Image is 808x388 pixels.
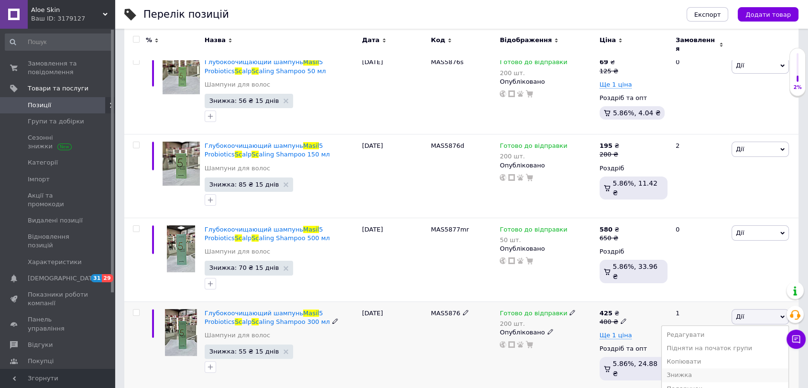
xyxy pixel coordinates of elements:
[235,151,242,158] span: Sc
[500,310,567,320] span: Готово до відправки
[662,355,788,368] li: Копіювати
[209,265,279,271] span: Знижка: 70 ₴ 15 днів
[205,310,303,317] span: Глубокоочищающий шампунь
[143,10,229,20] div: Перелік позицій
[28,133,88,151] span: Сезонні знижки
[600,81,632,89] span: Ще 1 ціна
[662,342,788,355] li: Підняти на початок групи
[500,244,595,253] div: Опубліковано
[205,331,270,340] a: Шампуни для волос
[500,328,595,337] div: Опубліковано
[28,158,58,167] span: Категорії
[500,236,567,244] div: 50 шт.
[600,226,612,233] b: 580
[612,263,657,280] span: 5.86%, 33.96 ₴
[670,51,729,134] div: 0
[500,161,595,170] div: Опубліковано
[242,318,251,325] span: alp
[687,7,729,22] button: Експорт
[600,142,612,149] b: 195
[670,218,729,301] div: 0
[28,216,83,225] span: Видалені позиції
[738,7,798,22] button: Додати товар
[360,134,428,218] div: [DATE]
[676,36,717,53] span: Замовлення
[235,67,242,75] span: Sc
[600,318,627,326] div: 480 ₴
[28,290,88,308] span: Показники роботи компанії
[28,175,50,184] span: Імпорт
[600,332,632,339] span: Ще 1 ціна
[736,145,744,153] span: Дії
[362,36,380,44] span: Дата
[205,58,323,74] span: 5 Probiotics
[745,11,791,18] span: Додати товар
[163,58,200,94] img: Глубокоочищающий шампунь Masil 5 Probiotics Scalp Scaling Shampoo 50 мл
[736,229,744,236] span: Дії
[612,360,657,377] span: 5.86%, 24.88 ₴
[500,320,576,327] div: 200 шт.
[28,357,54,366] span: Покупці
[251,151,259,158] span: Sc
[600,142,619,150] div: ₴
[209,348,279,355] span: Знижка: 55 ₴ 15 днів
[163,142,200,186] img: Глубокоочищающий шампунь Masil 5 Probiotics Scalp Scaling Shampoo 150 мл
[600,36,616,44] span: Ціна
[662,368,788,382] li: Знижка
[242,234,251,242] span: alp
[251,67,259,75] span: Sc
[102,274,113,282] span: 29
[259,67,326,75] span: aling Shampoo 50 мл
[251,318,259,325] span: Sc
[28,274,98,283] span: [DEMOGRAPHIC_DATA]
[205,247,270,256] a: Шампуни для волос
[205,226,303,233] span: Глубокоочищающий шампунь
[670,134,729,218] div: 2
[209,181,279,188] span: Знижка: 85 ₴ 15 днів
[303,226,319,233] span: Masil
[600,310,612,317] b: 425
[28,258,82,266] span: Характеристики
[205,142,303,149] span: Глубокоочищающий шампунь
[205,226,330,242] a: Глубокоочищающий шампуньMasil5 ProbioticsScalpScaling Shampoo 500 мл
[28,233,88,250] span: Відновлення позицій
[694,11,721,18] span: Експорт
[736,313,744,320] span: Дії
[205,58,326,74] a: Глубокоочищающий шампуньMasil5 ProbioticsScalpScaling Shampoo 50 мл
[600,344,667,353] div: Роздріб та опт
[600,150,619,159] div: 280 ₴
[431,58,463,66] span: MAS5876s
[360,51,428,134] div: [DATE]
[28,315,88,333] span: Панель управління
[28,191,88,209] span: Акції та промокоди
[242,67,251,75] span: alp
[790,84,805,91] div: 2%
[600,225,619,234] div: ₴
[205,164,270,173] a: Шампуни для волос
[259,234,329,242] span: aling Shampoo 500 мл
[431,310,460,317] span: MAS5876
[167,225,195,272] img: Глубокоочищающий шампунь Masil 5 Probiotics Scalp Scaling Shampoo 500 мл
[235,234,242,242] span: Sc
[242,151,251,158] span: alp
[431,36,445,44] span: Код
[259,151,329,158] span: aling Shampoo 150 мл
[303,310,319,317] span: Masil
[500,78,595,86] div: Опубліковано
[259,318,329,325] span: aling Shampoo 300 мл
[205,80,270,89] a: Шампуни для волос
[205,310,323,325] span: 5 Probiotics
[91,274,102,282] span: 31
[500,58,567,68] span: Готово до відправки
[500,36,552,44] span: Відображення
[662,328,788,342] li: Редагувати
[600,58,618,67] div: ₴
[28,59,88,77] span: Замовлення та повідомлення
[205,36,226,44] span: Назва
[360,218,428,301] div: [DATE]
[431,226,469,233] span: MAS5877mr
[613,109,661,117] span: 5.86%, 4.04 ₴
[600,67,618,76] div: 125 ₴
[28,84,88,93] span: Товари та послуги
[500,69,567,77] div: 200 шт.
